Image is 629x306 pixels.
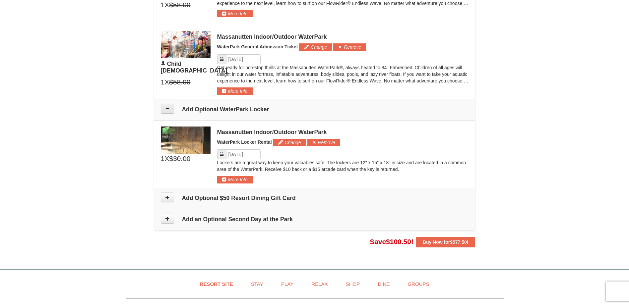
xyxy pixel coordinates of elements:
[299,43,332,51] button: Change
[192,277,241,291] a: Resort Site
[161,154,165,164] span: 1
[217,64,469,84] p: Get ready for non-stop thrills at the Massanutten WaterPark®, always heated to 84° Fahrenheit. Ch...
[164,77,169,87] span: X
[273,277,302,291] a: Play
[303,277,336,291] a: Relax
[386,238,411,245] span: $100.50
[243,277,272,291] a: Stay
[338,277,368,291] a: Shop
[169,77,190,87] span: $58.00
[164,154,169,164] span: X
[161,61,227,74] span: Child [DEMOGRAPHIC_DATA]
[217,139,272,145] span: WaterPark Locker Rental
[217,159,469,173] p: Lockers are a great way to keep your valuables safe. The lockers are 12" x 15" x 18" in size and ...
[399,277,437,291] a: Groups
[161,106,469,113] h4: Add Optional WaterPark Locker
[217,10,253,17] button: More Info
[450,239,467,245] span: $577.50
[217,33,469,40] div: Massanutten Indoor/Outdoor WaterPark
[161,216,469,223] h4: Add an Optional Second Day at the Park
[217,87,253,95] button: More Info
[217,129,469,135] div: Massanutten Indoor/Outdoor WaterPark
[217,44,298,49] span: WaterPark General Admission Ticket
[423,239,469,245] strong: Buy Now for !
[217,176,253,183] button: More Info
[161,195,469,201] h4: Add Optional $50 Resort Dining Gift Card
[370,238,413,245] span: Save !
[333,43,366,51] button: Remove
[369,277,398,291] a: Dine
[161,77,165,87] span: 1
[161,127,211,154] img: 6619917-1005-d92ad057.png
[169,154,190,164] span: $30.00
[273,139,306,146] button: Change
[307,139,340,146] button: Remove
[161,31,211,58] img: 6619917-1403-22d2226d.jpg
[416,237,475,247] button: Buy Now for$577.50!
